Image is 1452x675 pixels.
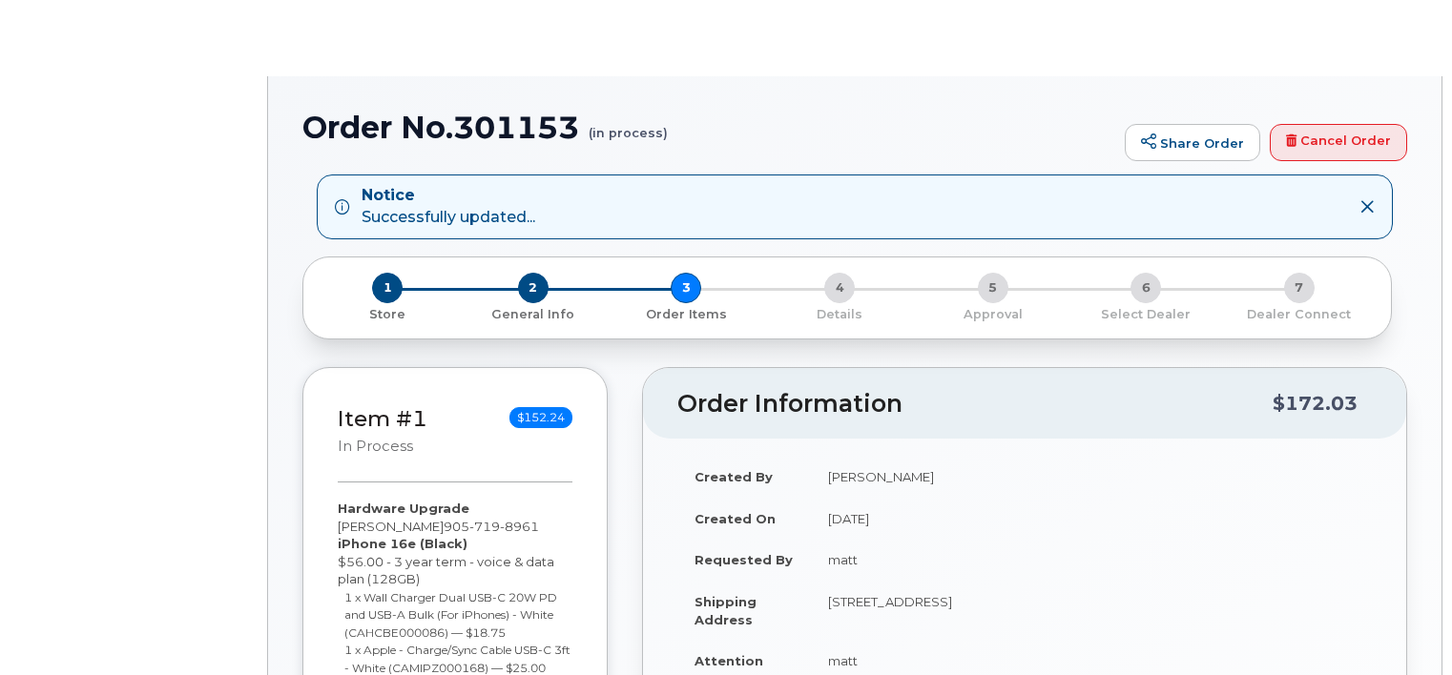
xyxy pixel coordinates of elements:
strong: Created By [695,469,773,484]
a: Item #1 [338,405,427,432]
small: (in process) [589,111,668,140]
strong: Hardware Upgrade [338,501,469,516]
strong: Attention [695,653,763,668]
h1: Order No.301153 [302,111,1115,144]
small: in process [338,438,413,455]
a: Share Order [1125,124,1260,162]
td: [PERSON_NAME] [811,456,1372,498]
span: $152.24 [509,407,572,428]
span: 2 [518,273,549,303]
td: [DATE] [811,498,1372,540]
strong: iPhone 16e (Black) [338,536,467,551]
td: matt [811,539,1372,581]
span: 1 [372,273,403,303]
span: 905 [444,519,539,534]
strong: Created On [695,511,776,526]
div: $172.03 [1273,385,1358,421]
strong: Notice [362,185,535,207]
small: 1 x Apple - Charge/Sync Cable USB-C 3ft - White (CAMIPZ000168) — $25.00 [344,643,570,675]
a: 1 Store [319,303,457,323]
small: 1 x Wall Charger Dual USB-C 20W PD and USB-A Bulk (For iPhones) - White (CAHCBE000086) — $18.75 [344,590,557,640]
div: Successfully updated... [362,185,535,229]
span: 8961 [500,519,539,534]
strong: Requested By [695,552,793,567]
a: Cancel Order [1270,124,1407,162]
h2: Order Information [677,391,1273,418]
p: General Info [465,306,603,323]
span: 719 [469,519,500,534]
strong: Shipping Address [695,594,757,627]
p: Store [326,306,449,323]
a: 2 General Info [457,303,611,323]
td: [STREET_ADDRESS] [811,581,1372,640]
